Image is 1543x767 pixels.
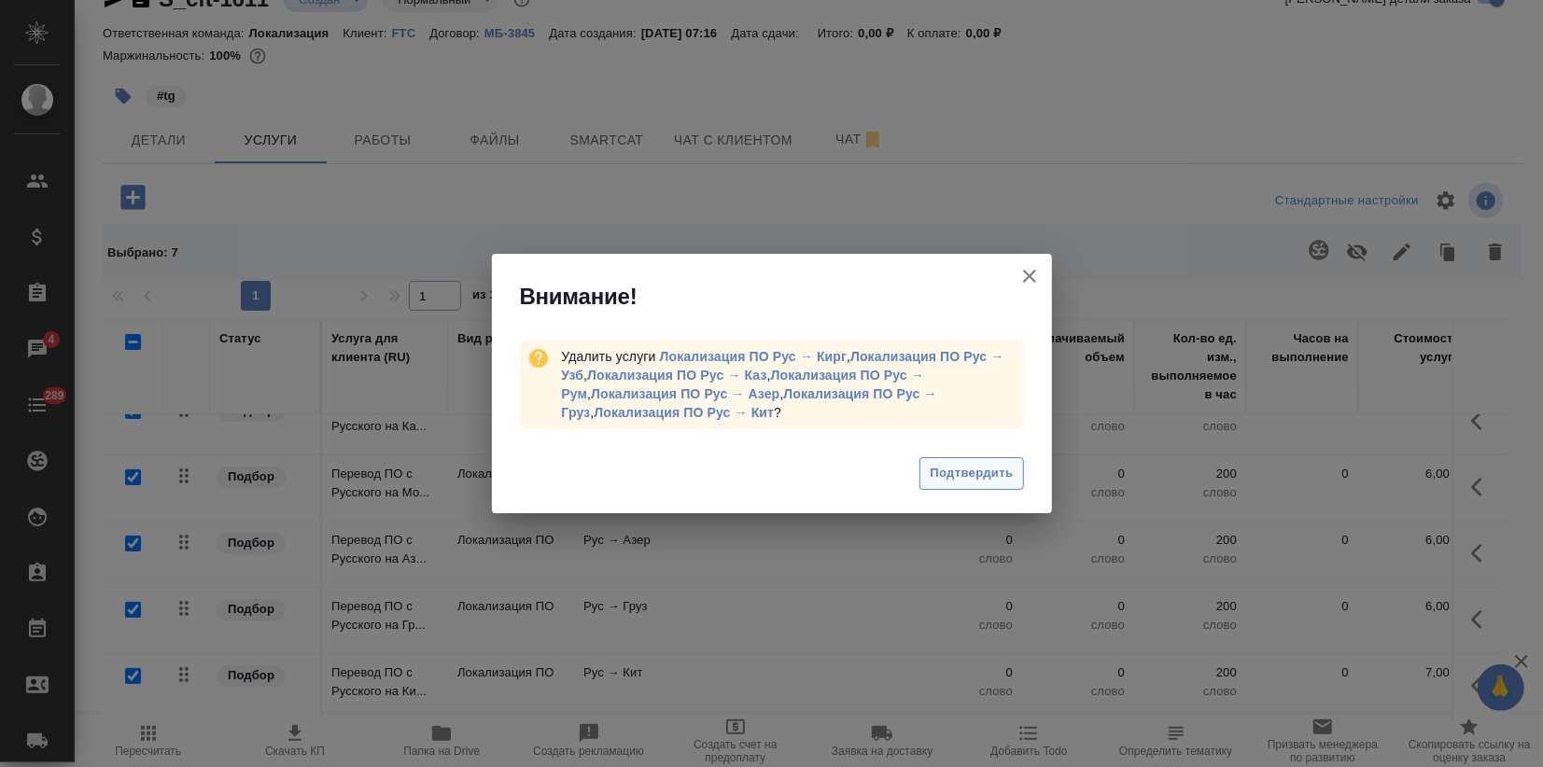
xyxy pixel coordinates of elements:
a: Локализация ПО Рус → Азер [591,386,779,401]
span: , [660,349,851,364]
span: Внимание! [520,282,638,312]
a: Локализация ПО Рус → Кирг [660,349,848,364]
span: , [587,368,771,383]
span: ? [594,405,781,420]
a: Локализация ПО Рус → Кит [594,405,774,420]
span: Подтвердить [930,463,1013,484]
button: Подтвердить [919,457,1023,490]
a: Локализация ПО Рус → Каз [587,368,766,383]
div: Удалить услуги [561,347,1023,422]
span: , [591,386,783,401]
